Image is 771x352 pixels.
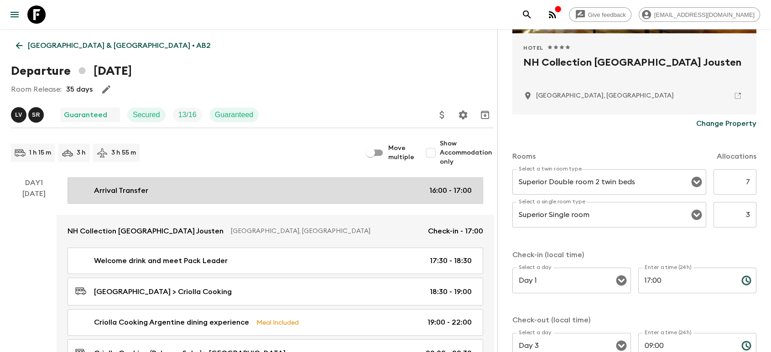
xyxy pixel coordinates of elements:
label: Select a single room type [519,198,585,206]
a: Arrival Transfer16:00 - 17:00 [68,177,483,204]
p: 17:30 - 18:30 [430,255,472,266]
p: Check-in - 17:00 [428,226,483,237]
button: menu [5,5,24,24]
span: Give feedback [583,11,631,18]
div: Trip Fill [173,108,202,122]
p: Guaranteed [215,109,254,120]
label: Select a twin room type [519,165,582,173]
p: L V [15,111,22,119]
label: Enter a time (24h) [645,329,692,336]
button: Change Property [696,114,756,133]
p: [GEOGRAPHIC_DATA], [GEOGRAPHIC_DATA] [231,227,421,236]
p: Room Release: [11,84,62,95]
p: Welcome drink and meet Pack Leader [94,255,228,266]
p: [GEOGRAPHIC_DATA] > Criolla Cooking [94,286,232,297]
p: NH Collection [GEOGRAPHIC_DATA] Jousten [68,226,224,237]
button: Choose time, selected time is 5:00 PM [737,271,755,290]
a: Give feedback [569,7,631,22]
p: Meal Included [256,317,299,327]
p: 3 h [77,148,86,157]
button: Settings [454,106,472,124]
h2: NH Collection [GEOGRAPHIC_DATA] Jousten [523,55,745,84]
button: Archive (Completed, Cancelled or Unsynced Departures only) [476,106,494,124]
p: Arrival Transfer [94,185,148,196]
p: Check-in (local time) [512,249,756,260]
button: Open [615,339,628,352]
div: [EMAIL_ADDRESS][DOMAIN_NAME] [639,7,760,22]
button: Open [615,274,628,287]
p: 1 h 15 m [29,148,51,157]
span: Hotel [523,44,543,52]
a: Criolla Cooking Argentine dining experienceMeal Included19:00 - 22:00 [68,309,483,336]
p: 13 / 16 [178,109,197,120]
a: [GEOGRAPHIC_DATA] > Criolla Cooking18:30 - 19:00 [68,278,483,305]
p: Change Property [696,118,756,129]
p: 3 h 55 m [111,148,136,157]
div: Secured [127,108,166,122]
span: Show Accommodation only [440,139,494,166]
p: 35 days [66,84,93,95]
p: S R [32,111,40,119]
label: Enter a time (24h) [645,264,692,271]
p: 19:00 - 22:00 [427,317,472,328]
p: Rooms [512,151,536,162]
p: Day 1 [11,177,57,188]
p: Check-out (local time) [512,315,756,326]
label: Select a day [519,264,551,271]
span: [EMAIL_ADDRESS][DOMAIN_NAME] [649,11,760,18]
p: 16:00 - 17:00 [429,185,472,196]
p: Guaranteed [64,109,107,120]
h1: Departure [DATE] [11,62,132,80]
button: search adventures [518,5,536,24]
input: hh:mm [638,268,734,293]
button: Open [690,208,703,221]
button: Update Price, Early Bird Discount and Costs [433,106,451,124]
p: Allocations [717,151,756,162]
a: NH Collection [GEOGRAPHIC_DATA] Jousten[GEOGRAPHIC_DATA], [GEOGRAPHIC_DATA]Check-in - 17:00 [57,215,494,248]
p: Buenos Aires, Argentina [536,91,674,100]
label: Select a day [519,329,551,336]
span: Lucas Valentim, Sol Rodriguez [11,110,46,117]
p: [GEOGRAPHIC_DATA] & [GEOGRAPHIC_DATA] • AB2 [28,40,211,51]
p: Secured [133,109,160,120]
a: [GEOGRAPHIC_DATA] & [GEOGRAPHIC_DATA] • AB2 [11,36,216,55]
p: 18:30 - 19:00 [430,286,472,297]
a: Welcome drink and meet Pack Leader17:30 - 18:30 [68,248,483,274]
p: Criolla Cooking Argentine dining experience [94,317,249,328]
span: Move multiple [388,144,414,162]
button: Open [690,176,703,188]
button: LVSR [11,107,46,123]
